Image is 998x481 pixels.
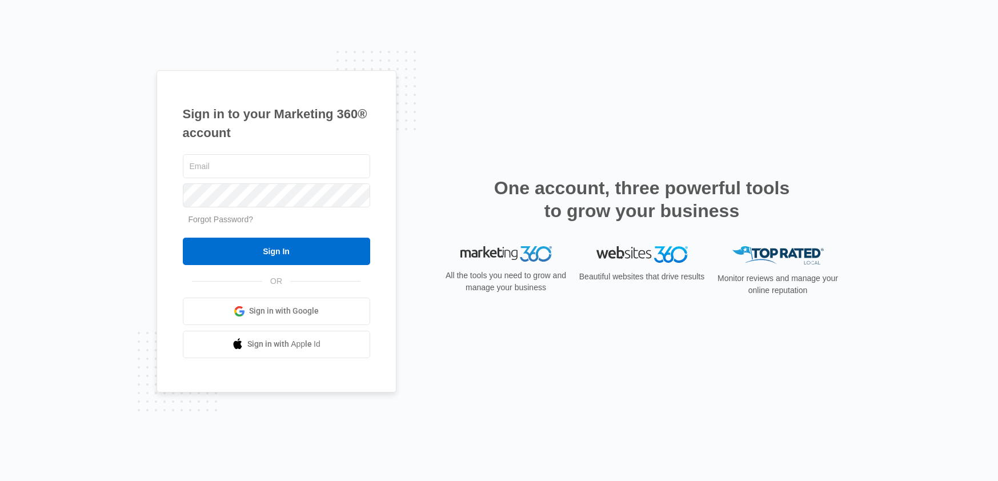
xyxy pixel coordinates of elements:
span: Sign in with Apple Id [247,338,320,350]
input: Email [183,154,370,178]
p: Monitor reviews and manage your online reputation [714,272,842,296]
img: Top Rated Local [732,246,824,265]
h2: One account, three powerful tools to grow your business [491,177,793,222]
a: Sign in with Apple Id [183,331,370,358]
p: All the tools you need to grow and manage your business [442,270,570,294]
a: Sign in with Google [183,298,370,325]
input: Sign In [183,238,370,265]
span: Sign in with Google [249,305,319,317]
a: Forgot Password? [189,215,254,224]
img: Websites 360 [596,246,688,263]
img: Marketing 360 [460,246,552,262]
h1: Sign in to your Marketing 360® account [183,105,370,142]
span: OR [262,275,290,287]
p: Beautiful websites that drive results [578,271,706,283]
